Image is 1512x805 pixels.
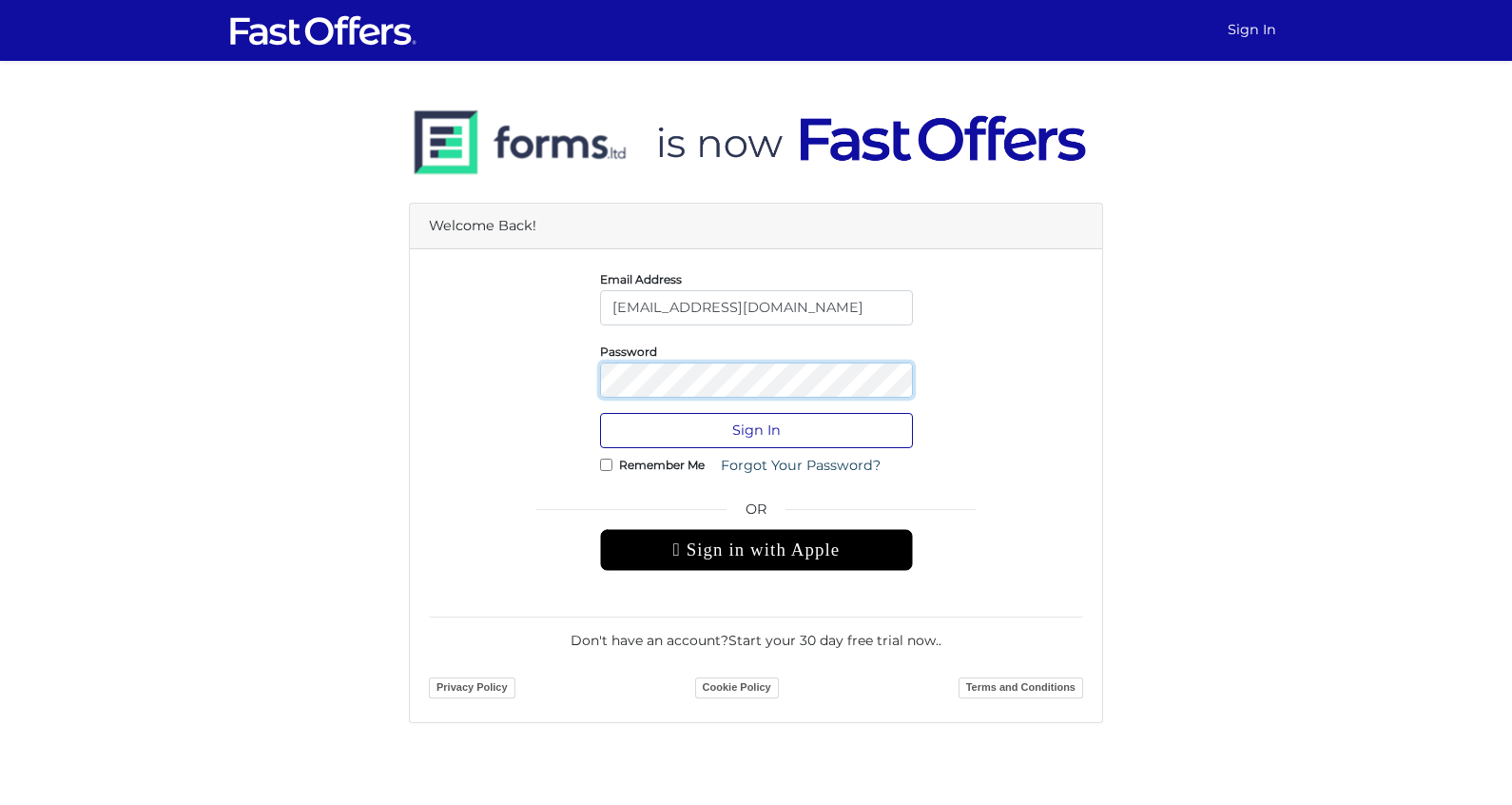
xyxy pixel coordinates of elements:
[959,677,1083,698] a: Terms and Conditions
[1220,11,1284,49] a: Sign In
[600,349,657,354] label: Password
[600,413,913,448] button: Sign In
[410,204,1102,249] div: Welcome Back!
[708,448,893,483] a: Forgot Your Password?
[600,529,913,571] div: Sign in with Apple
[600,290,913,325] input: E-Mail
[728,632,939,649] a: Start your 30 day free trial now.
[429,677,515,698] a: Privacy Policy
[600,499,913,529] span: OR
[429,617,1083,651] div: Don't have an account? .
[600,277,682,282] label: Email Address
[619,462,705,467] label: Remember Me
[695,677,779,698] a: Cookie Policy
